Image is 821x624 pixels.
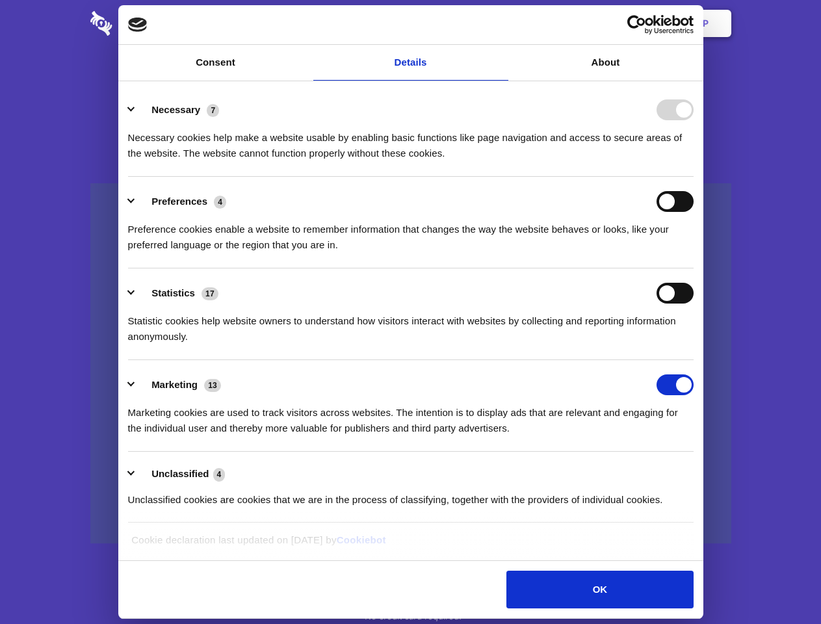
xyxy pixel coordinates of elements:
button: OK [506,571,693,608]
img: logo-wordmark-white-trans-d4663122ce5f474addd5e946df7df03e33cb6a1c49d2221995e7729f52c070b2.svg [90,11,202,36]
div: Cookie declaration last updated on [DATE] by [122,532,699,558]
label: Necessary [151,104,200,115]
a: Details [313,45,508,81]
span: 13 [204,379,221,392]
a: Login [590,3,646,44]
a: About [508,45,703,81]
div: Marketing cookies are used to track visitors across websites. The intention is to display ads tha... [128,395,694,436]
h1: Eliminate Slack Data Loss. [90,58,731,105]
button: Statistics (17) [128,283,227,304]
button: Preferences (4) [128,191,235,212]
button: Unclassified (4) [128,466,233,482]
div: Preference cookies enable a website to remember information that changes the way the website beha... [128,212,694,253]
a: Consent [118,45,313,81]
h4: Auto-redaction of sensitive data, encrypted data sharing and self-destructing private chats. Shar... [90,118,731,161]
a: Wistia video thumbnail [90,183,731,544]
button: Marketing (13) [128,374,229,395]
label: Statistics [151,287,195,298]
label: Marketing [151,379,198,390]
span: 7 [207,104,219,117]
a: Pricing [382,3,438,44]
button: Necessary (7) [128,99,228,120]
img: logo [128,18,148,32]
a: Contact [527,3,587,44]
a: Cookiebot [337,534,386,545]
span: 4 [213,468,226,481]
label: Preferences [151,196,207,207]
div: Necessary cookies help make a website usable by enabling basic functions like page navigation and... [128,120,694,161]
iframe: Drift Widget Chat Controller [756,559,805,608]
div: Unclassified cookies are cookies that we are in the process of classifying, together with the pro... [128,482,694,508]
a: Usercentrics Cookiebot - opens in a new window [580,15,694,34]
div: Statistic cookies help website owners to understand how visitors interact with websites by collec... [128,304,694,344]
span: 17 [202,287,218,300]
span: 4 [214,196,226,209]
